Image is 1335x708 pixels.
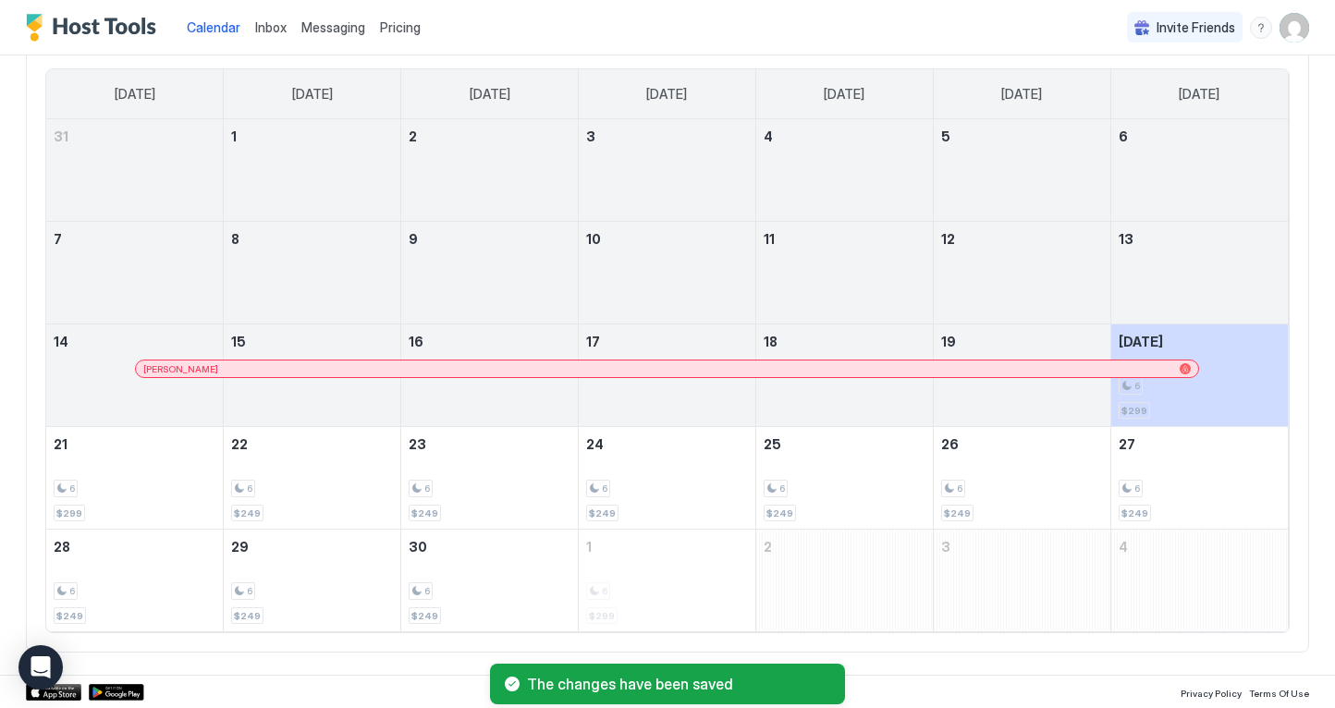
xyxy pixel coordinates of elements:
span: [DATE] [115,86,155,103]
a: September 11, 2025 [756,222,933,256]
span: 12 [941,231,955,247]
a: September 2, 2025 [401,119,578,153]
span: [DATE] [1001,86,1042,103]
a: Calendar [187,18,240,37]
span: 7 [54,231,62,247]
span: $299 [1121,405,1147,417]
td: October 3, 2025 [933,530,1110,632]
a: September 22, 2025 [224,427,400,461]
span: 6 [69,482,75,494]
a: Thursday [805,69,883,119]
a: September 21, 2025 [46,427,223,461]
a: September 7, 2025 [46,222,223,256]
td: September 1, 2025 [224,119,401,222]
a: September 26, 2025 [934,427,1110,461]
a: September 27, 2025 [1111,427,1288,461]
td: September 28, 2025 [46,530,224,632]
span: 3 [941,539,950,555]
span: $249 [234,507,261,519]
span: Invite Friends [1157,19,1235,36]
a: September 13, 2025 [1111,222,1288,256]
span: 5 [941,128,950,144]
span: Pricing [380,19,421,36]
span: $249 [234,610,261,622]
span: 13 [1119,231,1133,247]
span: [DATE] [1179,86,1219,103]
a: September 25, 2025 [756,427,933,461]
span: 21 [54,436,67,452]
span: 11 [764,231,775,247]
td: September 22, 2025 [224,427,401,530]
a: September 17, 2025 [579,324,755,359]
span: Calendar [187,19,240,35]
a: September 20, 2025 [1111,324,1288,359]
a: September 30, 2025 [401,530,578,564]
span: 24 [586,436,604,452]
span: 2 [409,128,417,144]
a: Messaging [301,18,365,37]
span: $299 [56,507,82,519]
td: September 5, 2025 [933,119,1110,222]
span: 3 [586,128,595,144]
span: 4 [764,128,773,144]
span: 6 [1119,128,1128,144]
td: September 29, 2025 [224,530,401,632]
a: September 28, 2025 [46,530,223,564]
td: September 25, 2025 [755,427,933,530]
span: The changes have been saved [527,675,830,693]
span: [DATE] [1119,334,1163,349]
span: 6 [957,482,962,494]
span: 15 [231,334,246,349]
span: [DATE] [292,86,333,103]
span: [DATE] [824,86,864,103]
div: [PERSON_NAME] [143,363,1191,375]
a: September 29, 2025 [224,530,400,564]
a: September 16, 2025 [401,324,578,359]
span: 28 [54,539,70,555]
span: 30 [409,539,427,555]
a: October 2, 2025 [756,530,933,564]
td: September 7, 2025 [46,222,224,324]
a: Monday [274,69,351,119]
a: Inbox [255,18,287,37]
td: September 26, 2025 [933,427,1110,530]
a: September 14, 2025 [46,324,223,359]
span: 18 [764,334,778,349]
span: 16 [409,334,423,349]
span: $249 [56,610,83,622]
span: $249 [411,610,438,622]
a: September 12, 2025 [934,222,1110,256]
td: September 18, 2025 [755,324,933,427]
span: [DATE] [646,86,687,103]
a: September 6, 2025 [1111,119,1288,153]
a: September 8, 2025 [224,222,400,256]
td: September 20, 2025 [1110,324,1288,427]
span: 14 [54,334,68,349]
td: September 6, 2025 [1110,119,1288,222]
span: 6 [424,585,430,597]
div: Open Intercom Messenger [18,645,63,690]
span: 1 [586,539,592,555]
a: September 3, 2025 [579,119,755,153]
span: 29 [231,539,249,555]
span: 19 [941,334,956,349]
span: 6 [247,585,252,597]
a: September 9, 2025 [401,222,578,256]
a: September 4, 2025 [756,119,933,153]
td: September 9, 2025 [401,222,579,324]
span: 31 [54,128,68,144]
td: October 2, 2025 [755,530,933,632]
span: 4 [1119,539,1128,555]
td: September 17, 2025 [579,324,756,427]
a: September 10, 2025 [579,222,755,256]
div: menu [1250,17,1272,39]
div: User profile [1280,13,1309,43]
a: Saturday [1160,69,1238,119]
td: September 15, 2025 [224,324,401,427]
span: [DATE] [470,86,510,103]
span: $249 [766,507,793,519]
span: 6 [69,585,75,597]
span: 6 [1134,482,1140,494]
a: September 23, 2025 [401,427,578,461]
td: September 11, 2025 [755,222,933,324]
